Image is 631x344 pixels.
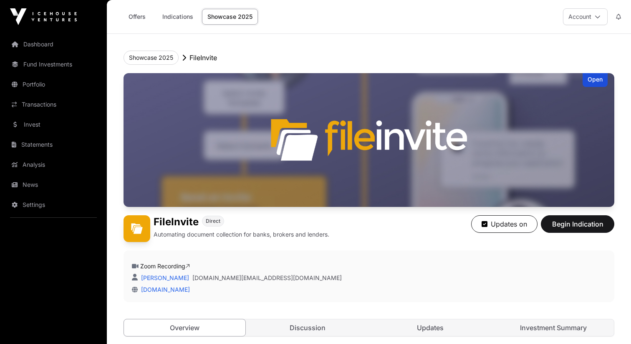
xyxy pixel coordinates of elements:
a: News [7,176,100,194]
a: Invest [7,115,100,134]
img: FileInvite [124,215,150,242]
span: Direct [206,218,220,224]
nav: Tabs [124,319,614,336]
button: Updates on [471,215,538,233]
a: Discussion [247,319,369,336]
a: Fund Investments [7,55,100,74]
button: Showcase 2025 [124,51,179,65]
a: Settings [7,196,100,214]
button: Account [563,8,608,25]
a: Portfolio [7,75,100,94]
a: Offers [120,9,154,25]
div: Open [583,73,608,87]
a: Statements [7,135,100,154]
a: Analysis [7,155,100,174]
img: Icehouse Ventures Logo [10,8,77,25]
p: FileInvite [189,53,217,63]
span: Begin Indication [551,219,604,229]
a: Investment Summary [493,319,614,336]
a: Showcase 2025 [202,9,258,25]
h1: FileInvite [154,215,199,229]
a: Dashboard [7,35,100,54]
img: FileInvite [124,73,614,207]
a: [DOMAIN_NAME][EMAIL_ADDRESS][DOMAIN_NAME] [192,274,342,282]
a: Transactions [7,95,100,114]
iframe: Chat Widget [589,304,631,344]
a: [DOMAIN_NAME] [138,286,190,293]
button: Begin Indication [541,215,614,233]
a: [PERSON_NAME] [139,274,189,281]
a: Updates [370,319,491,336]
a: Zoom Recording [140,262,190,270]
a: Overview [124,319,246,336]
a: Indications [157,9,199,25]
p: Automating document collection for banks, brokers and lenders. [154,230,329,239]
a: Begin Indication [541,224,614,232]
